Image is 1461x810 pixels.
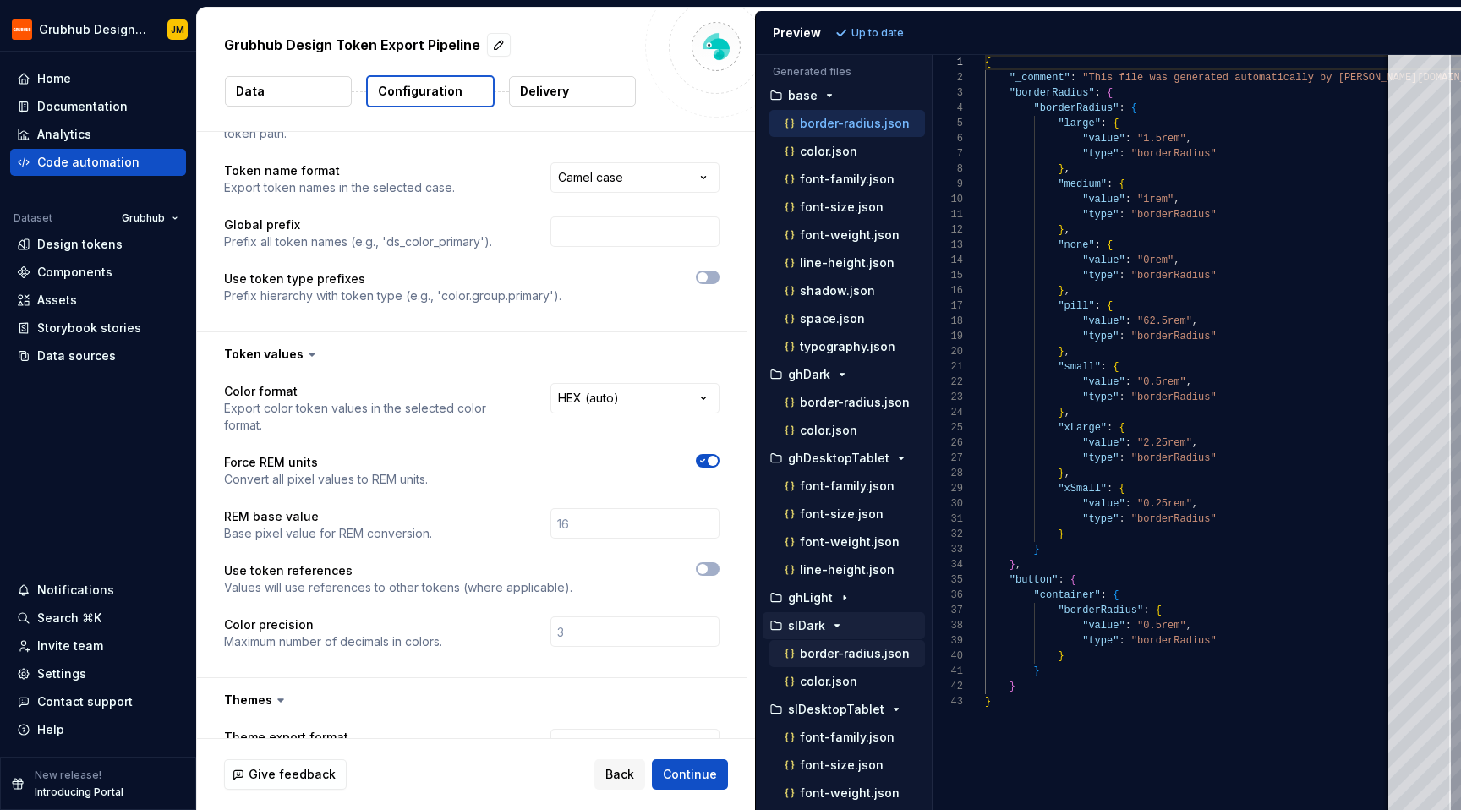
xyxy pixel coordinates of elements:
[37,665,86,682] div: Settings
[851,26,904,40] p: Up to date
[769,421,925,440] button: color.json
[1107,422,1113,434] span: :
[1130,102,1136,114] span: {
[37,693,133,710] div: Contact support
[800,479,895,493] p: font-family.json
[933,131,963,146] div: 6
[933,527,963,542] div: 32
[933,268,963,283] div: 15
[1064,346,1070,358] span: ,
[1064,407,1070,419] span: ,
[225,76,352,107] button: Data
[1082,254,1124,266] span: "value"
[1082,452,1119,464] span: "type"
[769,756,925,774] button: font-size.json
[933,101,963,116] div: 4
[1113,589,1119,601] span: {
[1082,270,1119,282] span: "type"
[769,309,925,328] button: space.json
[773,65,915,79] p: Generated files
[35,785,123,799] p: Introducing Portal
[10,93,186,120] a: Documentation
[1058,407,1064,419] span: }
[1058,422,1107,434] span: "xLarge"
[769,393,925,412] button: border-radius.json
[933,481,963,496] div: 29
[10,605,186,632] button: Search ⌘K
[800,675,857,688] p: color.json
[1058,605,1143,616] span: "borderRadius"
[1185,133,1191,145] span: ,
[1113,118,1119,129] span: {
[1137,254,1174,266] span: "0rem"
[224,729,520,746] p: Theme export format
[224,233,492,250] p: Prefix all token names (e.g., 'ds_color_primary').
[1119,102,1124,114] span: :
[1130,270,1216,282] span: "borderRadius"
[933,557,963,572] div: 34
[933,451,963,466] div: 27
[1082,498,1124,510] span: "value"
[1015,559,1021,571] span: ,
[788,591,833,605] p: ghLight
[933,192,963,207] div: 10
[37,638,103,654] div: Invite team
[933,85,963,101] div: 3
[1113,361,1119,373] span: {
[1119,483,1124,495] span: {
[933,542,963,557] div: 33
[800,200,884,214] p: font-size.json
[10,231,186,258] a: Design tokens
[933,161,963,177] div: 8
[763,700,925,719] button: slDesktopTablet
[1094,87,1100,99] span: :
[1058,483,1107,495] span: "xSmall"
[1082,331,1119,342] span: "type"
[37,264,112,281] div: Components
[933,694,963,709] div: 43
[769,477,925,495] button: font-family.json
[1124,315,1130,327] span: :
[1082,620,1124,632] span: "value"
[1119,270,1124,282] span: :
[37,70,71,87] div: Home
[1137,194,1174,205] span: "1rem"
[763,86,925,105] button: base
[10,287,186,314] a: Assets
[224,216,492,233] p: Global prefix
[37,320,141,337] div: Storybook stories
[10,660,186,687] a: Settings
[800,647,910,660] p: border-radius.json
[800,786,900,800] p: font-weight.json
[224,471,428,488] p: Convert all pixel values to REM units.
[37,236,123,253] div: Design tokens
[1191,498,1197,510] span: ,
[800,256,895,270] p: line-height.json
[800,340,895,353] p: typography.json
[933,588,963,603] div: 36
[933,238,963,253] div: 13
[933,405,963,420] div: 24
[1119,635,1124,647] span: :
[1082,72,1417,84] span: "This file was generated automatically by [PERSON_NAME]
[933,649,963,664] div: 40
[800,424,857,437] p: color.json
[10,259,186,286] a: Components
[1130,148,1216,160] span: "borderRadius"
[37,582,114,599] div: Notifications
[1058,361,1100,373] span: "small"
[933,466,963,481] div: 28
[769,226,925,244] button: font-weight.json
[1058,224,1064,236] span: }
[35,769,101,782] p: New release!
[37,98,128,115] div: Documentation
[1094,300,1100,312] span: :
[1058,468,1064,479] span: }
[10,149,186,176] a: Code automation
[1058,239,1094,251] span: "none"
[249,766,336,783] span: Give feedback
[366,75,495,107] button: Configuration
[1124,376,1130,388] span: :
[224,579,572,596] p: Values will use references to other tokens (where applicable).
[1143,605,1149,616] span: :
